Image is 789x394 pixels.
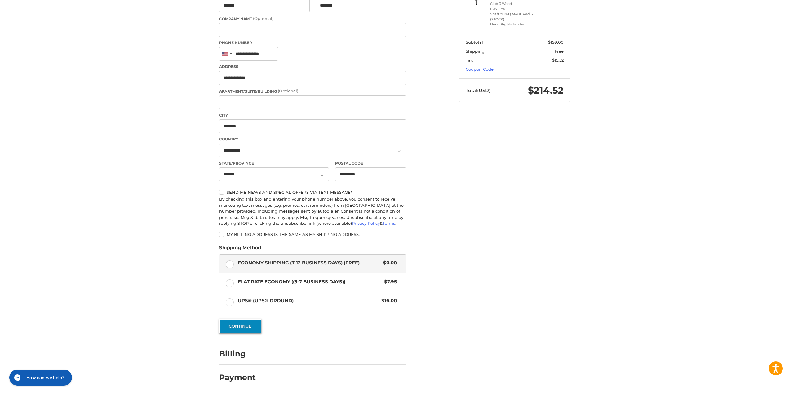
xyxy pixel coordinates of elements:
span: $214.52 [528,85,564,96]
span: $199.00 [548,40,564,45]
label: My billing address is the same as my shipping address. [219,232,406,237]
label: City [219,113,406,118]
h2: Payment [219,373,256,382]
span: Flat Rate Economy ((5-7 Business Days)) [238,278,381,286]
span: Economy Shipping (7-12 Business Days) (Free) [238,259,380,267]
span: Total (USD) [466,87,490,93]
li: Flex Lite [490,7,538,12]
h2: Billing [219,349,255,359]
legend: Shipping Method [219,244,261,254]
label: Apartment/Suite/Building [219,88,406,94]
span: Shipping [466,49,485,54]
iframe: Google Customer Reviews [738,377,789,394]
span: Free [555,49,564,54]
a: Coupon Code [466,67,494,72]
li: Club 3 Wood [490,1,538,7]
span: $16.00 [378,297,397,304]
span: UPS® (UPS® Ground) [238,297,379,304]
div: By checking this box and entering your phone number above, you consent to receive marketing text ... [219,196,406,227]
div: United States: +1 [219,47,234,61]
small: (Optional) [278,88,298,93]
label: Phone Number [219,40,406,46]
small: (Optional) [253,16,273,21]
label: State/Province [219,161,329,166]
iframe: Gorgias live chat messenger [6,367,74,388]
button: Continue [219,319,261,333]
span: $0.00 [380,259,397,267]
a: Terms [383,221,395,226]
li: Shaft *Lin-Q M40X Red 5 (STOCK) [490,11,538,22]
span: $7.95 [381,278,397,286]
label: Company Name [219,15,406,22]
span: Subtotal [466,40,483,45]
label: Postal Code [335,161,406,166]
span: Tax [466,58,473,63]
span: $15.52 [552,58,564,63]
li: Hand Right-Handed [490,22,538,27]
label: Address [219,64,406,69]
label: Send me news and special offers via text message* [219,190,406,195]
a: Privacy Policy [352,221,380,226]
label: Country [219,136,406,142]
